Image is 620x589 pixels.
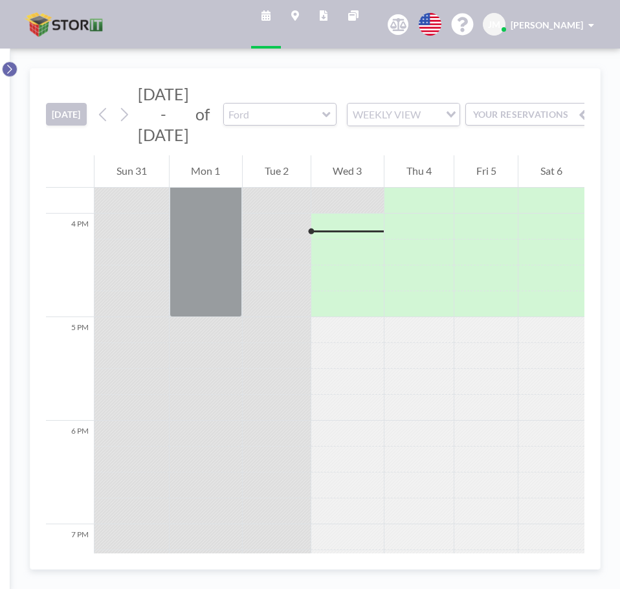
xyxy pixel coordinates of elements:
div: 4 PM [46,214,94,317]
div: Tue 2 [243,155,311,188]
div: Thu 4 [384,155,454,188]
div: Search for option [348,104,459,126]
span: [DATE] - [DATE] [138,84,189,144]
button: YOUR RESERVATIONS [465,103,595,126]
div: Fri 5 [454,155,518,188]
div: Mon 1 [170,155,243,188]
button: [DATE] [46,103,87,126]
input: Search for option [425,106,438,123]
div: Wed 3 [311,155,384,188]
span: JM [488,19,500,30]
img: organization-logo [21,12,110,38]
div: Sat 6 [518,155,584,188]
span: WEEKLY VIEW [350,106,423,123]
input: Ford [224,104,323,125]
span: of [195,104,210,124]
div: Sun 31 [94,155,169,188]
div: 6 PM [46,421,94,524]
div: 5 PM [46,317,94,421]
span: [PERSON_NAME] [511,19,583,30]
